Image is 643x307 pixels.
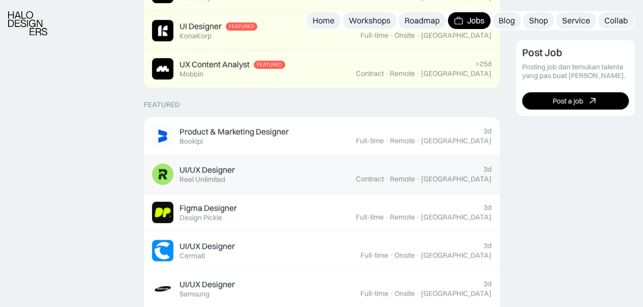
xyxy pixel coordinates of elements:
[483,127,492,135] div: 3d
[604,15,628,26] div: Collab
[349,15,390,26] div: Workshops
[416,136,420,145] div: ·
[416,289,420,298] div: ·
[553,97,583,105] div: Post a job
[475,60,492,68] div: >25d
[152,202,173,223] img: Job Image
[390,213,415,221] div: Remote
[385,136,389,145] div: ·
[483,165,492,174] div: 3d
[179,70,203,78] div: Mobbin
[360,251,388,260] div: Full-time
[152,58,173,79] img: Job Image
[405,15,440,26] div: Roadmap
[144,193,500,232] a: Job ImageFigma DesignerDesign Pickle3dFull-time·Remote·[GEOGRAPHIC_DATA]
[179,32,211,40] div: KonaKorp
[144,232,500,270] a: Job ImageUI/UX DesignerCermati3dFull-time·Onsite·[GEOGRAPHIC_DATA]
[257,62,282,68] div: Featured
[360,31,388,40] div: Full-time
[421,175,492,183] div: [GEOGRAPHIC_DATA]
[179,203,237,213] div: Figma Designer
[522,63,629,80] div: Posting job dan temukan talenta yang pas buat [PERSON_NAME].
[179,175,225,184] div: Reel Unlimited
[421,69,492,78] div: [GEOGRAPHIC_DATA]
[483,241,492,250] div: 3d
[421,136,492,145] div: [GEOGRAPHIC_DATA]
[394,251,415,260] div: Onsite
[307,12,341,29] a: Home
[389,251,393,260] div: ·
[483,280,492,288] div: 3d
[475,21,492,30] div: >25d
[152,20,173,41] img: Job Image
[421,289,492,298] div: [GEOGRAPHIC_DATA]
[556,12,596,29] a: Service
[152,240,173,261] img: Job Image
[144,100,180,109] div: Featured
[390,136,415,145] div: Remote
[356,136,384,145] div: Full-time
[598,12,634,29] a: Collab
[179,290,209,298] div: Samsung
[356,69,384,78] div: Contract
[385,213,389,221] div: ·
[179,126,289,137] div: Product & Marketing Designer
[385,175,389,183] div: ·
[394,31,415,40] div: Onsite
[416,251,420,260] div: ·
[421,251,492,260] div: [GEOGRAPHIC_DATA]
[522,93,629,110] a: Post a job
[385,69,389,78] div: ·
[522,47,562,59] div: Post Job
[144,117,500,155] a: Job ImageProduct & Marketing DesignerBookipi3dFull-time·Remote·[GEOGRAPHIC_DATA]
[179,252,205,260] div: Cermati
[389,289,393,298] div: ·
[529,15,548,26] div: Shop
[390,69,415,78] div: Remote
[356,175,384,183] div: Contract
[356,213,384,221] div: Full-time
[416,175,420,183] div: ·
[144,12,500,50] a: Job ImageUI DesignerFeaturedKonaKorp>25dFull-time·Onsite·[GEOGRAPHIC_DATA]
[144,155,500,193] a: Job ImageUI/UX DesignerReel Unlimited3dContract·Remote·[GEOGRAPHIC_DATA]
[152,278,173,299] img: Job Image
[390,175,415,183] div: Remote
[179,279,235,290] div: UI/UX Designer
[399,12,446,29] a: Roadmap
[179,21,222,32] div: UI Designer
[313,15,334,26] div: Home
[448,12,491,29] a: Jobs
[389,31,393,40] div: ·
[179,137,203,146] div: Bookipi
[144,50,500,88] a: Job ImageUX Content AnalystFeaturedMobbin>25dContract·Remote·[GEOGRAPHIC_DATA]
[360,289,388,298] div: Full-time
[179,59,250,70] div: UX Content Analyst
[394,289,415,298] div: Onsite
[416,213,420,221] div: ·
[343,12,396,29] a: Workshops
[416,31,420,40] div: ·
[562,15,590,26] div: Service
[179,164,235,175] div: UI/UX Designer
[416,69,420,78] div: ·
[483,203,492,212] div: 3d
[152,125,173,147] img: Job Image
[467,15,484,26] div: Jobs
[152,163,173,185] img: Job Image
[493,12,521,29] a: Blog
[421,31,492,40] div: [GEOGRAPHIC_DATA]
[179,241,235,252] div: UI/UX Designer
[421,213,492,221] div: [GEOGRAPHIC_DATA]
[229,23,254,30] div: Featured
[523,12,554,29] a: Shop
[499,15,515,26] div: Blog
[179,213,222,222] div: Design Pickle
